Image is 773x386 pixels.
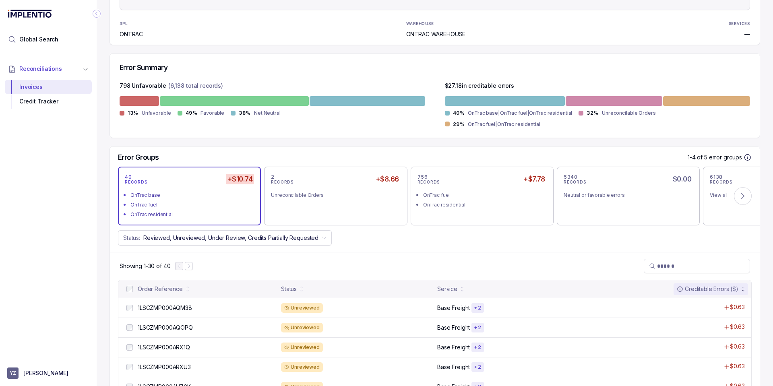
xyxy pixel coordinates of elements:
div: Remaining page entries [120,262,170,270]
p: Net Neutral [254,109,281,117]
p: 1LSCZMP000ARXU3 [138,363,191,371]
p: Base Freight [437,343,470,351]
div: OnTrac base [130,191,253,199]
p: $0.63 [730,303,745,311]
p: $ 27.18 in creditable errors [445,82,514,91]
p: RECORDS [564,180,586,185]
div: Invoices [11,80,85,94]
p: Favorable [200,109,224,117]
input: checkbox-checkbox [126,364,133,370]
p: 38% [239,110,251,116]
p: (6,138 total records) [168,82,223,91]
p: RECORDS [418,180,440,185]
div: Unreviewed [281,323,323,332]
p: Reviewed, Unreviewed, Under Review, Credits Partially Requested [143,234,318,242]
p: — [744,30,750,38]
p: Base Freight [437,324,470,332]
span: User initials [7,367,19,379]
div: Status [281,285,297,293]
button: Next Page [185,262,193,270]
button: Status:Reviewed, Unreviewed, Under Review, Credits Partially Requested [118,230,332,246]
h5: $0.00 [671,174,693,184]
h5: +$8.66 [374,174,401,184]
input: checkbox-checkbox [126,286,133,292]
p: 29% [453,121,465,128]
div: Credit Tracker [11,94,85,109]
p: Base Freight [437,363,470,371]
p: 1LSCZMP000AQM38 [138,304,192,312]
p: 13% [128,110,138,116]
div: Neutral or favorable errors [564,191,686,199]
p: Unreconcilable Orders [602,109,655,117]
p: SERVICES [729,21,750,26]
p: Base Freight [437,304,470,312]
span: Reconciliations [19,65,62,73]
button: Reconciliations [5,60,92,78]
div: OnTrac fuel [130,201,253,209]
div: OnTrac fuel [423,191,546,199]
p: $0.63 [730,362,745,370]
h5: +$10.74 [226,174,254,184]
p: 40 [125,174,132,180]
p: 3PL [120,21,141,26]
p: Showing 1-30 of 40 [120,262,170,270]
p: RECORDS [125,180,147,185]
p: 32% [587,110,599,116]
p: 40% [453,110,465,116]
div: Collapse Icon [92,9,101,19]
div: Unreviewed [281,303,323,313]
button: User initials[PERSON_NAME] [7,367,89,379]
h5: Error Summary [120,63,167,72]
p: ONTRAC WAREHOUSE [406,30,466,38]
p: RECORDS [710,180,732,185]
p: $0.63 [730,323,745,331]
div: Unreconcilable Orders [271,191,394,199]
p: 1-4 of 5 [688,153,709,161]
p: + 2 [474,324,481,331]
div: Unreviewed [281,362,323,372]
p: 1LSCZMP000ARX1Q [138,343,190,351]
p: 1LSCZMP000AQOPQ [138,324,193,332]
div: OnTrac residential [130,211,253,219]
div: Unreviewed [281,343,323,352]
p: OnTrac base|OnTrac fuel|OnTrac residential [468,109,572,117]
p: Status: [123,234,140,242]
p: error groups [709,153,742,161]
p: 6138 [710,174,722,180]
p: ONTRAC [120,30,143,38]
p: + 2 [474,364,481,370]
p: 798 Unfavorable [120,82,166,91]
p: WAREHOUSE [406,21,434,26]
span: Global Search [19,35,58,43]
input: checkbox-checkbox [126,344,133,351]
p: + 2 [474,344,481,351]
p: 5340 [564,174,577,180]
p: [PERSON_NAME] [23,369,68,377]
p: 49% [186,110,198,116]
div: Creditable Errors ($) [677,285,738,293]
p: + 2 [474,305,481,311]
p: RECORDS [271,180,293,185]
p: OnTrac fuel|OnTrac residential [468,120,540,128]
input: checkbox-checkbox [126,324,133,331]
div: Reconciliations [5,78,92,111]
h5: Error Groups [118,153,159,162]
p: 2 [271,174,275,180]
h5: +$7.78 [522,174,547,184]
div: Order Reference [138,285,183,293]
p: $0.63 [730,343,745,351]
input: checkbox-checkbox [126,305,133,311]
p: 756 [418,174,428,180]
div: Service [437,285,457,293]
div: OnTrac residential [423,201,546,209]
p: Unfavorable [142,109,171,117]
